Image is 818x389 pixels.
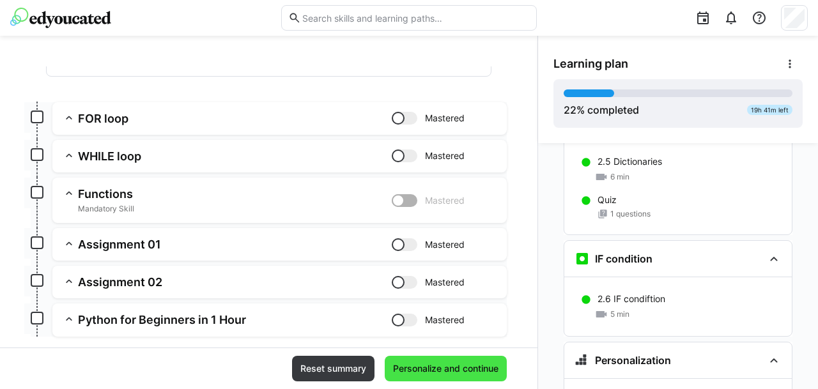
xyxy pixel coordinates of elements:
[564,102,639,118] div: % completed
[78,149,392,164] h3: WHILE loop
[385,356,507,381] button: Personalize and continue
[564,103,576,116] span: 22
[595,252,652,265] h3: IF condition
[425,276,465,289] span: Mastered
[553,57,628,71] span: Learning plan
[78,111,392,126] h3: FOR loop
[292,356,374,381] button: Reset summary
[610,172,629,182] span: 6 min
[301,12,530,24] input: Search skills and learning paths…
[425,238,465,251] span: Mastered
[425,149,465,162] span: Mastered
[598,293,665,305] p: 2.6 IF condiftion
[595,354,671,367] h3: Personalization
[425,194,465,207] span: Mastered
[610,309,629,319] span: 5 min
[425,112,465,125] span: Mastered
[598,155,662,168] p: 2.5 Dictionaries
[78,204,392,214] span: Mandatory Skill
[391,362,500,375] span: Personalize and continue
[598,194,617,206] p: Quiz
[78,312,392,327] h3: Python for Beginners in 1 Hour
[78,275,392,289] h3: Assignment 02
[78,187,392,201] h3: Functions
[78,237,392,252] h3: Assignment 01
[747,105,792,115] div: 19h 41m left
[610,209,651,219] span: 1 questions
[425,314,465,326] span: Mastered
[298,362,368,375] span: Reset summary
